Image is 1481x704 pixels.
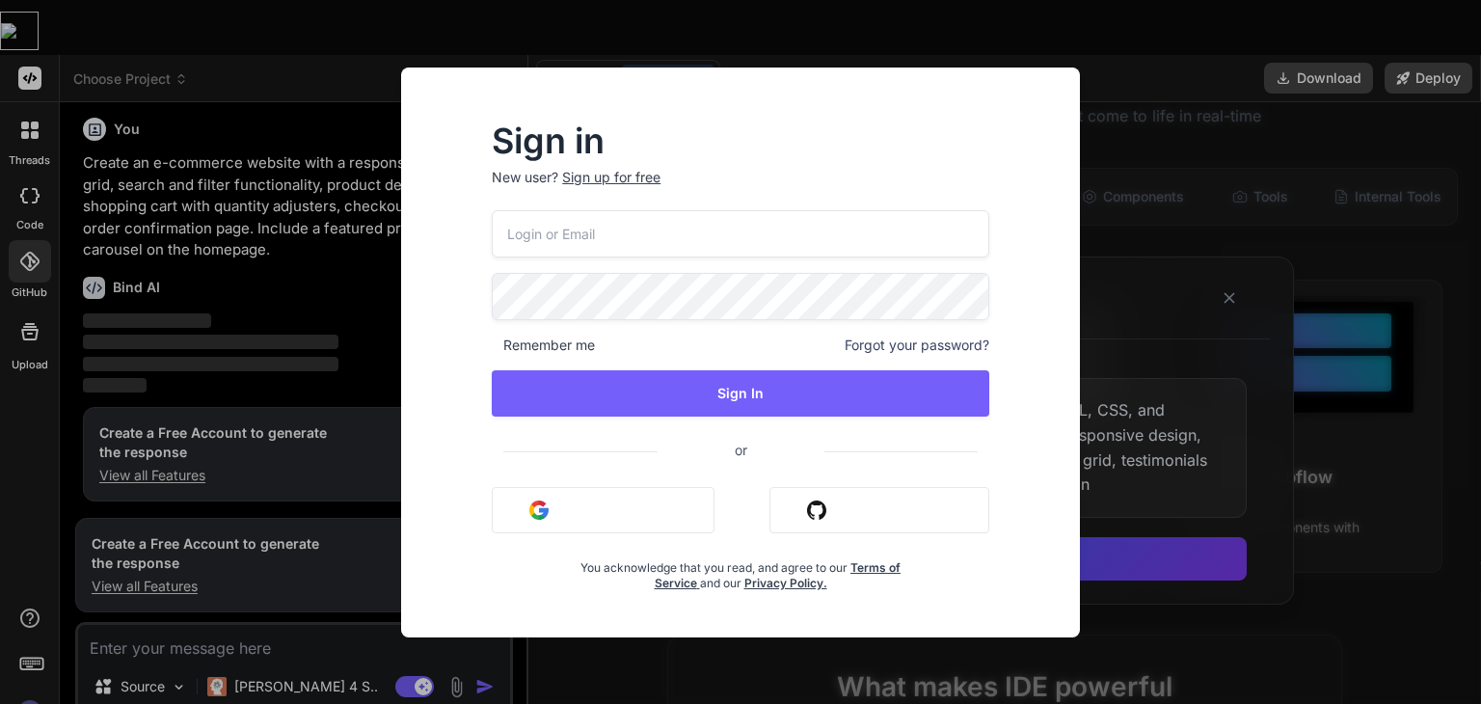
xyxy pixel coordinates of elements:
[769,487,989,533] button: Sign in with Github
[492,168,989,210] p: New user?
[492,487,714,533] button: Sign in with Google
[744,576,827,590] a: Privacy Policy.
[492,370,989,417] button: Sign In
[529,501,549,520] img: google
[492,125,989,156] h2: Sign in
[492,210,989,257] input: Login or Email
[562,168,660,187] div: Sign up for free
[492,336,595,355] span: Remember me
[655,560,902,590] a: Terms of Service
[845,336,989,355] span: Forgot your password?
[807,501,826,520] img: github
[658,426,824,474] span: or
[575,549,906,591] div: You acknowledge that you read, and agree to our and our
